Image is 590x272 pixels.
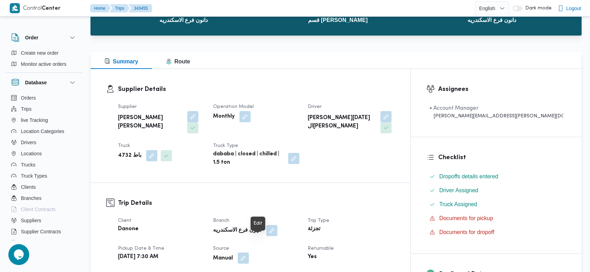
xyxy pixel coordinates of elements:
span: Supplier Contracts [21,227,61,236]
span: Driver Assigned [439,187,478,193]
span: Documents for pickup [439,214,493,223]
button: Location Categories [8,126,79,137]
button: Truck Types [8,170,79,181]
button: Documents for pickup [427,213,566,224]
h3: Checklist [438,153,566,162]
span: Client Contracts [21,205,56,213]
span: Truck Type [213,143,238,148]
span: live Tracking [21,116,48,124]
button: Trucks [8,159,79,170]
span: Dark mode [522,6,552,11]
b: Danone [118,225,139,233]
button: Dropoffs details entered [427,171,566,182]
b: باط 4732 [118,151,141,160]
span: Trucks [21,161,35,169]
button: Order [11,33,77,42]
span: Client [118,218,132,223]
b: [PERSON_NAME][DATE] ال[PERSON_NAME] [308,114,376,131]
span: Supplier [118,104,137,109]
button: Driver Assigned [427,185,566,196]
button: Devices [8,237,79,248]
div: Order [6,47,82,72]
b: [DATE] 7:30 AM [118,253,158,261]
span: Logout [566,4,581,13]
span: Suppliers [21,216,41,225]
b: Yes [308,253,317,261]
button: Documents for dropoff [427,227,566,238]
span: Truck Types [21,172,47,180]
h3: Supplier Details [118,85,395,94]
button: Database [11,78,77,87]
button: Branches [8,193,79,204]
b: دانون فرع الاسكندريه [213,226,261,235]
span: Drivers [21,138,36,147]
span: Branch [213,218,229,223]
span: Truck Assigned [439,200,477,209]
span: Locations [21,149,42,158]
span: Truck Assigned [439,201,477,207]
button: Logout [555,1,584,15]
span: Create new order [21,49,58,57]
div: • Account Manager [430,104,563,112]
b: Monthly [213,112,235,121]
h3: Assignees [438,85,566,94]
button: live Tracking [8,115,79,126]
button: Locations [8,148,79,159]
span: Trip Type [308,218,329,223]
span: Dropoffs details entered [439,173,498,179]
button: Trips [110,4,130,13]
button: Create new order [8,47,79,59]
b: تجزئة [308,225,320,233]
h3: Database [25,78,47,87]
span: Truck [118,143,130,148]
button: Truck Assigned [427,199,566,210]
span: Driver [308,104,322,109]
span: Returnable [308,246,334,251]
span: Operation Model [213,104,254,109]
span: Monitor active orders [21,60,66,68]
span: Documents for pickup [439,215,493,221]
button: Trips [8,103,79,115]
button: Home [90,4,111,13]
img: X8yXhbKr1z7QwAAAABJRU5ErkJggg== [10,3,20,13]
span: Trips [21,105,32,113]
button: 343455 [128,4,152,13]
b: dababa | closed | chilled | 1.5 ton [213,150,284,167]
span: • Account Manager abdallah.mohamed@illa.com.eg [430,104,563,120]
button: Monitor active orders [8,59,79,70]
button: Client Contracts [8,204,79,215]
b: [PERSON_NAME] [PERSON_NAME] [118,114,182,131]
button: Drivers [8,137,79,148]
span: دانون فرع الاسكندريه [159,16,208,24]
span: Devices [21,239,38,247]
span: Documents for dropoff [439,229,494,235]
span: قسم [PERSON_NAME] [308,16,368,24]
button: Clients [8,181,79,193]
span: Driver Assigned [439,186,478,195]
iframe: chat widget [7,244,29,265]
h3: Order [25,33,38,42]
div: Database [6,92,82,243]
span: Source [213,246,229,251]
span: Pickup date & time [118,246,164,251]
button: Suppliers [8,215,79,226]
h3: Trip Details [118,199,395,208]
button: Supplier Contracts [8,226,79,237]
button: Orders [8,92,79,103]
span: Orders [21,94,36,102]
span: Route [166,59,190,64]
span: دانون فرع الاسكندريه [468,16,517,24]
span: Documents for dropoff [439,228,494,236]
b: Center [42,6,61,11]
b: Manual [213,254,233,263]
span: Location Categories [21,127,64,135]
span: Dropoffs details entered [439,172,498,181]
span: Branches [21,194,41,202]
div: [PERSON_NAME][EMAIL_ADDRESS][PERSON_NAME][DOMAIN_NAME] [430,112,563,120]
div: Edit [253,219,262,228]
span: Summary [104,59,138,64]
span: Clients [21,183,36,191]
